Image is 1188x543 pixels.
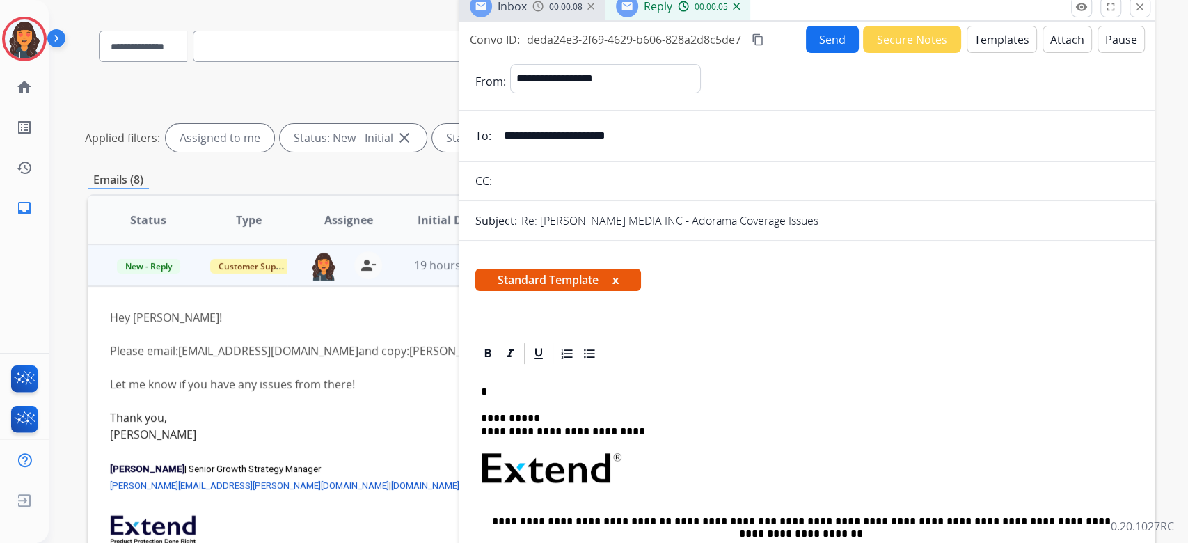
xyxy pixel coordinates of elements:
p: From: [475,73,506,90]
mat-icon: history [16,159,33,176]
button: Templates [967,26,1037,53]
div: Ordered List [557,343,578,364]
p: Re: [PERSON_NAME] MEDIA INC - Adorama Coverage Issues [521,212,818,229]
img: avatar [5,19,44,58]
span: 00:00:08 [549,1,583,13]
span: Initial Date [417,212,480,228]
span: deda24e3-2f69-4629-b606-828a2d8c5de7 [527,32,741,47]
p: To: [475,127,491,144]
mat-icon: list_alt [16,119,33,136]
button: Secure Notes [863,26,961,53]
span: 19 hours ago [414,258,483,273]
span: Standard Template [475,269,641,291]
span: 00:00:05 [695,1,728,13]
button: Pause [1098,26,1145,53]
button: Send [806,26,859,53]
span: | [110,480,461,491]
p: Subject: [475,212,517,229]
mat-icon: remove_red_eye [1075,1,1088,13]
mat-icon: person_remove [360,257,377,274]
div: Hey [PERSON_NAME]! [110,309,932,326]
div: Let me know if you have any issues from there! [110,376,932,393]
p: Emails (8) [88,171,149,189]
div: Status: New - Reply [432,124,579,152]
span: New - Reply [117,259,180,274]
p: CC: [475,173,492,189]
a: [EMAIL_ADDRESS][DOMAIN_NAME] [178,343,358,359]
a: [DOMAIN_NAME] [391,480,459,491]
p: 0.20.1027RC [1111,518,1174,535]
div: Italic [500,343,521,364]
div: Underline [528,343,549,364]
img: agent-avatar [310,251,338,281]
span: Status [130,212,166,228]
mat-icon: close [396,129,413,146]
mat-icon: content_copy [752,33,764,46]
button: Attach [1043,26,1092,53]
div: Thank you, [110,409,932,426]
div: Bold [477,343,498,364]
p: Convo ID: [470,31,520,48]
div: Assigned to me [166,124,274,152]
a: [PERSON_NAME][EMAIL_ADDRESS][DOMAIN_NAME] [409,343,676,359]
div: Bullet List [579,343,600,364]
span: Type [236,212,262,228]
mat-icon: home [16,79,33,95]
button: x [612,271,619,288]
div: Please email: and copy: ' [110,343,932,359]
div: Status: New - Initial [280,124,427,152]
div: [PERSON_NAME] [110,426,932,443]
span: Customer Support [210,259,301,274]
mat-icon: fullscreen [1104,1,1117,13]
a: [PERSON_NAME][EMAIL_ADDRESS][PERSON_NAME][DOMAIN_NAME] [110,480,389,491]
mat-icon: inbox [16,200,33,217]
b: [PERSON_NAME] [110,464,184,474]
mat-icon: close [1134,1,1146,13]
span: | Senior Growth Strategy Manager [184,464,321,474]
span: Assignee [324,212,373,228]
p: Applied filters: [85,129,160,146]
